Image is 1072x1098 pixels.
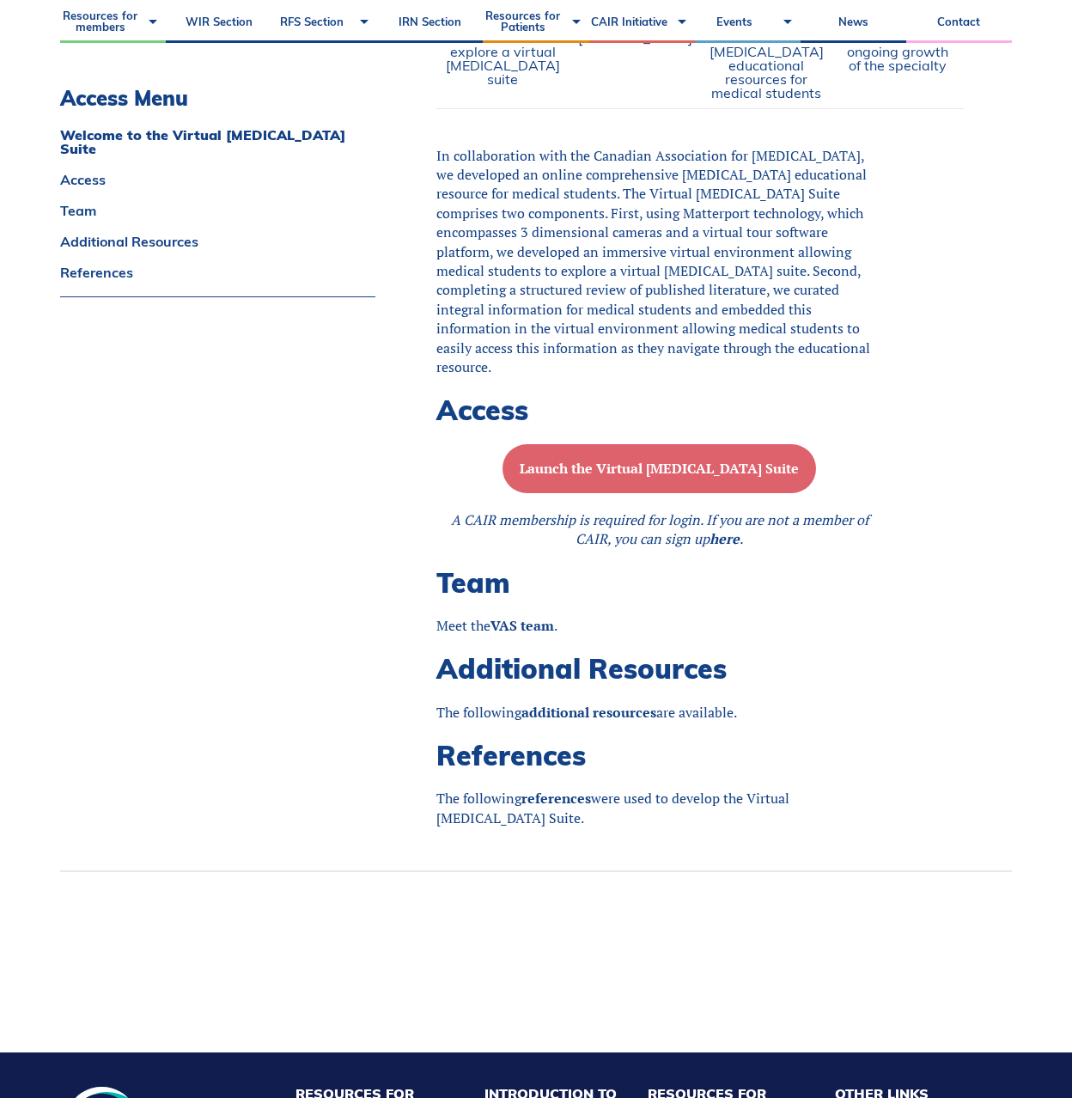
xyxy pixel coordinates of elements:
b: Launch the Virtual [MEDICAL_DATA] Suite [520,459,799,478]
p: In collaboration with the Canadian Association for [MEDICAL_DATA], we developed an online compreh... [436,146,883,377]
button: Launch the Virtual [MEDICAL_DATA] Suite [502,444,816,493]
a: Welcome to the Virtual [MEDICAL_DATA] Suite [60,128,375,156]
p: The following are available. [436,703,883,722]
p: The following were used to develop the Virtual [MEDICAL_DATA] Suite. [436,789,883,827]
a: References [60,265,375,279]
a: Additional Resources [60,235,375,248]
span: Team [436,565,510,600]
h2: Access [436,393,883,426]
p: Meet the . [436,616,883,635]
a: Access [60,173,375,186]
a: VAS team [490,616,554,635]
h2: Additional Resources [436,652,883,685]
a: Team [60,204,375,217]
h2: References [436,739,883,772]
a: here [710,529,740,548]
a: additional resources [521,703,656,722]
a: references [521,789,591,808]
a: Launch the Virtual [MEDICAL_DATA] Suite [502,459,816,478]
h3: Access Menu [60,86,375,111]
em: A CAIR membership is required for login. If you are not a member of CAIR, you can sign up . [451,510,868,548]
